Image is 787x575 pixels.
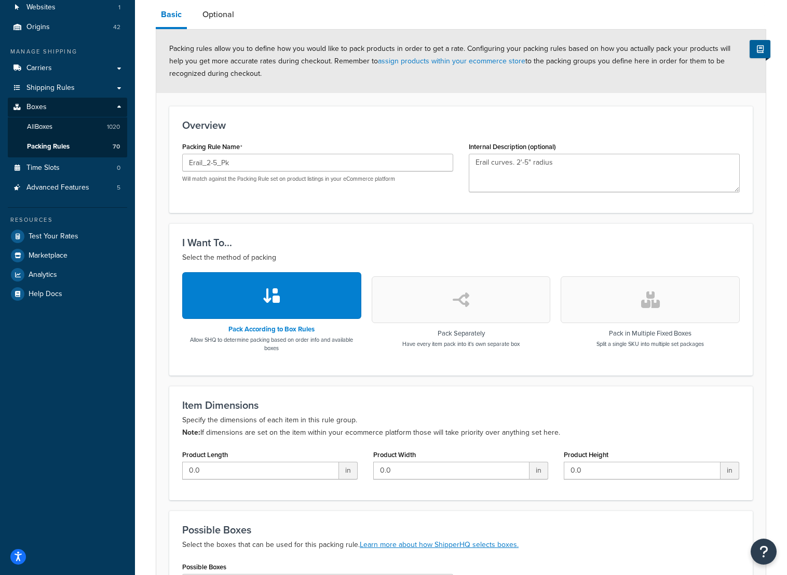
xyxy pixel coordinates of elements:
h3: I Want To... [182,237,740,248]
a: Carriers [8,59,127,78]
a: AllBoxes1020 [8,117,127,137]
button: Show Help Docs [750,40,770,58]
label: Product Width [373,451,416,459]
div: Resources [8,216,127,224]
span: 1020 [107,123,120,131]
span: in [339,462,358,479]
span: in [721,462,739,479]
p: Split a single SKU into multiple set packages [596,340,704,348]
li: Time Slots [8,158,127,178]
span: Carriers [26,64,52,73]
a: Packing Rules70 [8,137,127,156]
b: Note: [182,427,200,438]
a: Analytics [8,265,127,284]
a: Basic [156,2,187,29]
span: 5 [117,183,120,192]
span: Test Your Rates [29,232,78,241]
li: Boxes [8,98,127,157]
span: 0 [117,164,120,172]
span: Shipping Rules [26,84,75,92]
button: Open Resource Center [751,539,777,565]
span: Origins [26,23,50,32]
p: Select the boxes that can be used for this packing rule. [182,539,740,551]
a: Shipping Rules [8,78,127,98]
label: Product Length [182,451,228,459]
textarea: Erail curves. 2'-5" radius [469,154,740,192]
span: Advanced Features [26,183,89,192]
label: Possible Boxes [182,563,226,571]
h3: Item Dimensions [182,399,740,411]
h3: Pack in Multiple Fixed Boxes [596,330,704,337]
span: Boxes [26,103,47,112]
span: Packing Rules [27,142,70,151]
span: in [530,462,548,479]
a: Test Your Rates [8,227,127,246]
a: assign products within your ecommerce store [378,56,525,66]
a: Marketplace [8,246,127,265]
span: Help Docs [29,290,62,299]
p: Specify the dimensions of each item in this rule group. If dimensions are set on the item within ... [182,414,740,439]
span: Packing rules allow you to define how you would like to pack products in order to get a rate. Con... [169,43,730,79]
label: Internal Description (optional) [469,143,556,151]
a: Help Docs [8,285,127,303]
label: Packing Rule Name [182,143,242,151]
span: Time Slots [26,164,60,172]
h3: Overview [182,119,740,131]
label: Product Height [564,451,608,459]
p: Will match against the Packing Rule set on product listings in your eCommerce platform [182,175,453,183]
span: Marketplace [29,251,67,260]
p: Select the method of packing [182,251,740,264]
h3: Possible Boxes [182,524,740,536]
span: Analytics [29,271,57,279]
span: 1 [118,3,120,12]
li: Advanced Features [8,178,127,197]
span: 42 [113,23,120,32]
a: Origins42 [8,18,127,37]
a: Time Slots0 [8,158,127,178]
span: Websites [26,3,56,12]
p: Have every item pack into it's own separate box [402,340,520,348]
a: Learn more about how ShipperHQ selects boxes. [360,539,519,550]
a: Optional [197,2,239,27]
h3: Pack According to Box Rules [182,326,361,333]
div: Manage Shipping [8,47,127,56]
p: Allow SHQ to determine packing based on order info and available boxes [182,336,361,352]
h3: Pack Separately [402,330,520,337]
li: Origins [8,18,127,37]
span: All Boxes [27,123,52,131]
a: Boxes [8,98,127,117]
li: Packing Rules [8,137,127,156]
span: 70 [113,142,120,151]
a: Advanced Features5 [8,178,127,197]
